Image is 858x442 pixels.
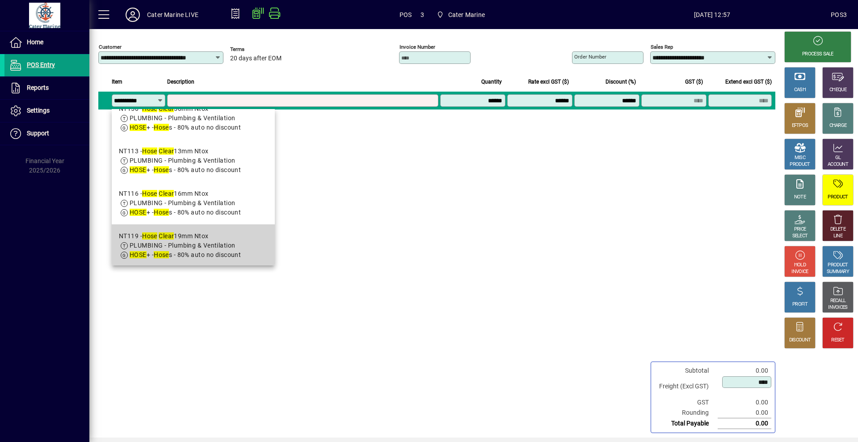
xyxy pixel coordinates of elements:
em: Clear [159,232,174,240]
span: Support [27,130,49,137]
div: MISC [795,155,805,161]
span: Rate excl GST ($) [528,77,569,87]
div: PRODUCT [828,262,848,269]
mat-option: NT150 - Hose Clear 50mm Ntox [112,97,275,139]
span: PLUMBING - Plumbing & Ventilation [130,199,235,206]
span: PLUMBING - Plumbing & Ventilation [130,242,235,249]
td: GST [655,397,718,408]
td: Rounding [655,408,718,418]
div: CHARGE [829,122,847,129]
mat-label: Invoice number [400,44,435,50]
div: RECALL [830,298,846,304]
span: 3 [421,8,424,22]
span: + - s - 80% auto no discount [130,166,241,173]
em: Hose [142,232,157,240]
div: INVOICES [828,304,847,311]
div: LINE [833,233,842,240]
mat-option: NT116 - Hose Clear 16mm Ntox [112,182,275,224]
div: DELETE [830,226,845,233]
span: POS Entry [27,61,55,68]
div: EFTPOS [792,122,808,129]
mat-option: NT113 - Hose Clear 13mm Ntox [112,139,275,182]
em: Hose [154,251,169,258]
mat-option: NT119 - Hose Clear 19mm Ntox [112,224,275,267]
span: Home [27,38,43,46]
span: PLUMBING - Plumbing & Ventilation [130,114,235,122]
em: HOSE [130,124,147,131]
span: GST ($) [685,77,703,87]
div: PRICE [794,226,806,233]
mat-label: Order number [574,54,606,60]
span: Item [112,77,122,87]
span: Terms [230,46,284,52]
em: Hose [142,147,157,155]
td: Subtotal [655,366,718,376]
div: NT150 - 50mm Ntox [119,104,241,114]
span: Discount (%) [606,77,636,87]
div: Cater Marine LIVE [147,8,198,22]
td: 0.00 [718,366,771,376]
div: CHEQUE [829,87,846,93]
mat-label: Sales rep [651,44,673,50]
td: 0.00 [718,397,771,408]
div: CASH [794,87,806,93]
span: + - s - 80% auto no discount [130,209,241,216]
em: Clear [159,190,174,197]
span: Cater Marine [433,7,488,23]
div: POS3 [831,8,847,22]
em: Hose [154,209,169,216]
div: HOLD [794,262,806,269]
div: NT116 - 16mm Ntox [119,189,241,198]
a: Settings [4,100,89,122]
span: [DATE] 12:57 [593,8,831,22]
span: Reports [27,84,49,91]
div: DISCOUNT [789,337,811,344]
td: Freight (Excl GST) [655,376,718,397]
mat-label: Customer [99,44,122,50]
div: NT113 - 13mm Ntox [119,147,241,156]
div: PRODUCT [828,194,848,201]
div: PRODUCT [790,161,810,168]
a: Support [4,122,89,145]
em: Clear [159,147,174,155]
span: Description [167,77,194,87]
div: NT119 - 19mm Ntox [119,232,241,241]
div: ACCOUNT [828,161,848,168]
span: Cater Marine [448,8,485,22]
div: SUMMARY [827,269,849,275]
span: 20 days after EOM [230,55,282,62]
em: HOSE [130,166,147,173]
div: RESET [831,337,845,344]
div: INVOICE [791,269,808,275]
span: + - s - 80% auto no discount [130,251,241,258]
div: PROCESS SALE [802,51,833,58]
em: Hose [154,124,169,131]
a: Reports [4,77,89,99]
span: + - s - 80% auto no discount [130,124,241,131]
div: SELECT [792,233,808,240]
div: PROFIT [792,301,808,308]
span: Settings [27,107,50,114]
span: PLUMBING - Plumbing & Ventilation [130,157,235,164]
td: Total Payable [655,418,718,429]
em: Hose [154,166,169,173]
div: NOTE [794,194,806,201]
span: Extend excl GST ($) [725,77,772,87]
em: HOSE [130,209,147,216]
td: 0.00 [718,408,771,418]
td: 0.00 [718,418,771,429]
em: HOSE [130,251,147,258]
span: POS [400,8,412,22]
button: Profile [118,7,147,23]
span: Quantity [481,77,502,87]
a: Home [4,31,89,54]
em: Hose [142,190,157,197]
div: GL [835,155,841,161]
